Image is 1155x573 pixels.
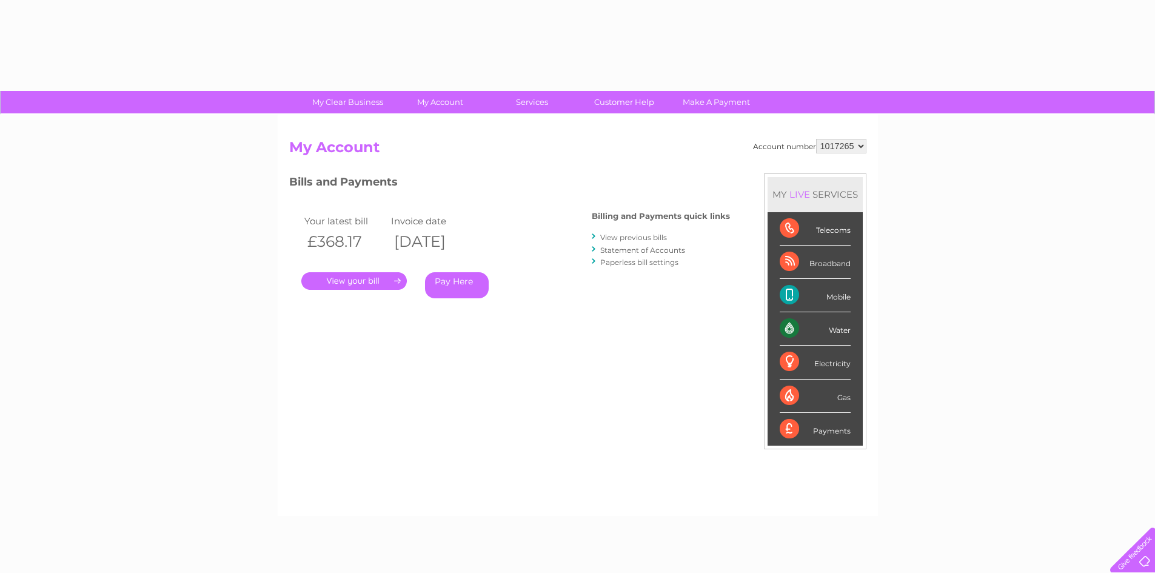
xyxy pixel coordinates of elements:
[600,258,678,267] a: Paperless bill settings
[482,91,582,113] a: Services
[388,213,475,229] td: Invoice date
[780,346,851,379] div: Electricity
[574,91,674,113] a: Customer Help
[301,272,407,290] a: .
[388,229,475,254] th: [DATE]
[301,229,389,254] th: £368.17
[425,272,489,298] a: Pay Here
[780,380,851,413] div: Gas
[301,213,389,229] td: Your latest bill
[780,212,851,246] div: Telecoms
[289,173,730,195] h3: Bills and Payments
[666,91,766,113] a: Make A Payment
[780,413,851,446] div: Payments
[298,91,398,113] a: My Clear Business
[780,312,851,346] div: Water
[753,139,866,153] div: Account number
[780,279,851,312] div: Mobile
[592,212,730,221] h4: Billing and Payments quick links
[390,91,490,113] a: My Account
[787,189,812,200] div: LIVE
[600,246,685,255] a: Statement of Accounts
[289,139,866,162] h2: My Account
[600,233,667,242] a: View previous bills
[768,177,863,212] div: MY SERVICES
[780,246,851,279] div: Broadband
